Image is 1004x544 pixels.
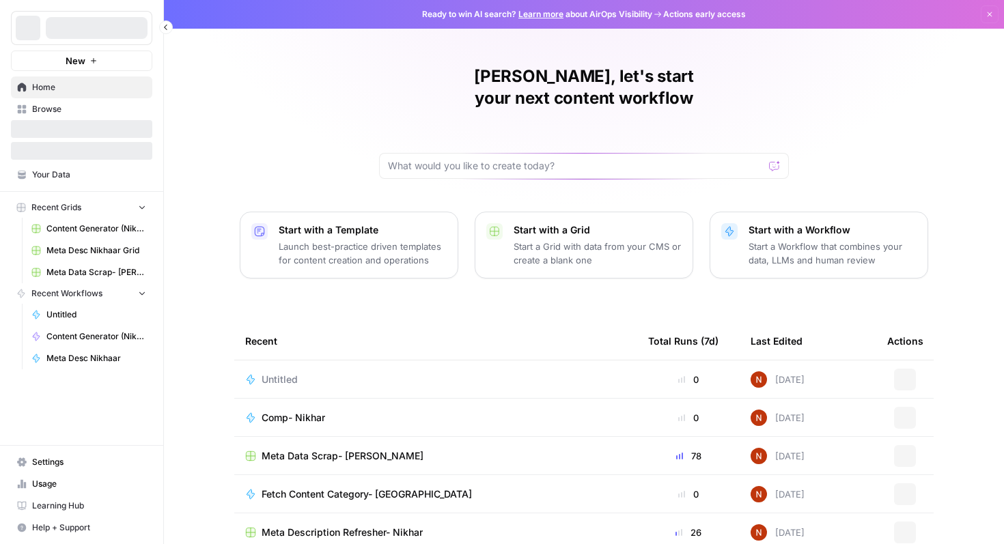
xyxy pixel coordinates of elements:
[25,240,152,261] a: Meta Desc Nikhaar Grid
[751,486,805,502] div: [DATE]
[648,487,729,501] div: 0
[751,410,805,426] div: [DATE]
[279,223,447,237] p: Start with a Template
[32,478,146,490] span: Usage
[46,352,146,364] span: Meta Desc Nikhaar
[751,410,767,426] img: 4fp16ll1l9r167b2opck15oawpi4
[11,76,152,98] a: Home
[751,524,805,541] div: [DATE]
[751,371,767,388] img: 4fp16ll1l9r167b2opck15oawpi4
[262,411,325,425] span: Comp- Nikhar
[245,487,626,501] a: Fetch Content Category- [GEOGRAPHIC_DATA]
[25,304,152,326] a: Untitled
[245,526,626,539] a: Meta Description Refresher- Nikhar
[11,517,152,539] button: Help + Support
[262,487,472,501] span: Fetch Content Category- [GEOGRAPHIC_DATA]
[751,448,767,464] img: 4fp16ll1l9r167b2opck15oawpi4
[245,373,626,386] a: Untitled
[751,371,805,388] div: [DATE]
[648,373,729,386] div: 0
[648,449,729,463] div: 78
[25,261,152,283] a: Meta Data Scrap- [PERSON_NAME]
[32,500,146,512] span: Learning Hub
[262,449,423,463] span: Meta Data Scrap- [PERSON_NAME]
[518,9,563,19] a: Learn more
[66,54,85,68] span: New
[240,212,458,278] button: Start with a TemplateLaunch best-practice driven templates for content creation and operations
[11,283,152,304] button: Recent Workflows
[262,526,423,539] span: Meta Description Refresher- Nikhar
[11,98,152,120] a: Browse
[46,223,146,235] span: Content Generator (Nikhar) Grid
[32,521,146,534] span: Help + Support
[751,448,805,464] div: [DATE]
[648,322,719,360] div: Total Runs (7d)
[648,411,729,425] div: 0
[710,212,928,278] button: Start with a WorkflowStart a Workflow that combines your data, LLMs and human review
[31,201,81,214] span: Recent Grids
[663,8,746,20] span: Actions early access
[422,8,652,20] span: Ready to win AI search? about AirOps Visibility
[46,330,146,343] span: Content Generator (Nikhar)
[749,240,917,267] p: Start a Workflow that combines your data, LLMs and human review
[25,347,152,369] a: Meta Desc Nikhaar
[245,322,626,360] div: Recent
[11,197,152,218] button: Recent Grids
[11,164,152,186] a: Your Data
[388,159,764,173] input: What would you like to create today?
[11,495,152,517] a: Learning Hub
[11,51,152,71] button: New
[25,326,152,347] a: Content Generator (Nikhar)
[749,223,917,237] p: Start with a Workflow
[514,240,682,267] p: Start a Grid with data from your CMS or create a blank one
[46,309,146,321] span: Untitled
[46,244,146,257] span: Meta Desc Nikhaar Grid
[262,373,298,386] span: Untitled
[11,451,152,473] a: Settings
[32,456,146,468] span: Settings
[514,223,682,237] p: Start with a Grid
[245,411,626,425] a: Comp- Nikhar
[31,287,102,300] span: Recent Workflows
[245,449,626,463] a: Meta Data Scrap- [PERSON_NAME]
[25,218,152,240] a: Content Generator (Nikhar) Grid
[751,486,767,502] img: 4fp16ll1l9r167b2opck15oawpi4
[887,322,923,360] div: Actions
[32,81,146,94] span: Home
[279,240,447,267] p: Launch best-practice driven templates for content creation and operations
[379,66,789,109] h1: [PERSON_NAME], let's start your next content workflow
[751,322,803,360] div: Last Edited
[32,169,146,181] span: Your Data
[751,524,767,541] img: 4fp16ll1l9r167b2opck15oawpi4
[475,212,693,278] button: Start with a GridStart a Grid with data from your CMS or create a blank one
[46,266,146,278] span: Meta Data Scrap- [PERSON_NAME]
[11,473,152,495] a: Usage
[648,526,729,539] div: 26
[32,103,146,115] span: Browse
